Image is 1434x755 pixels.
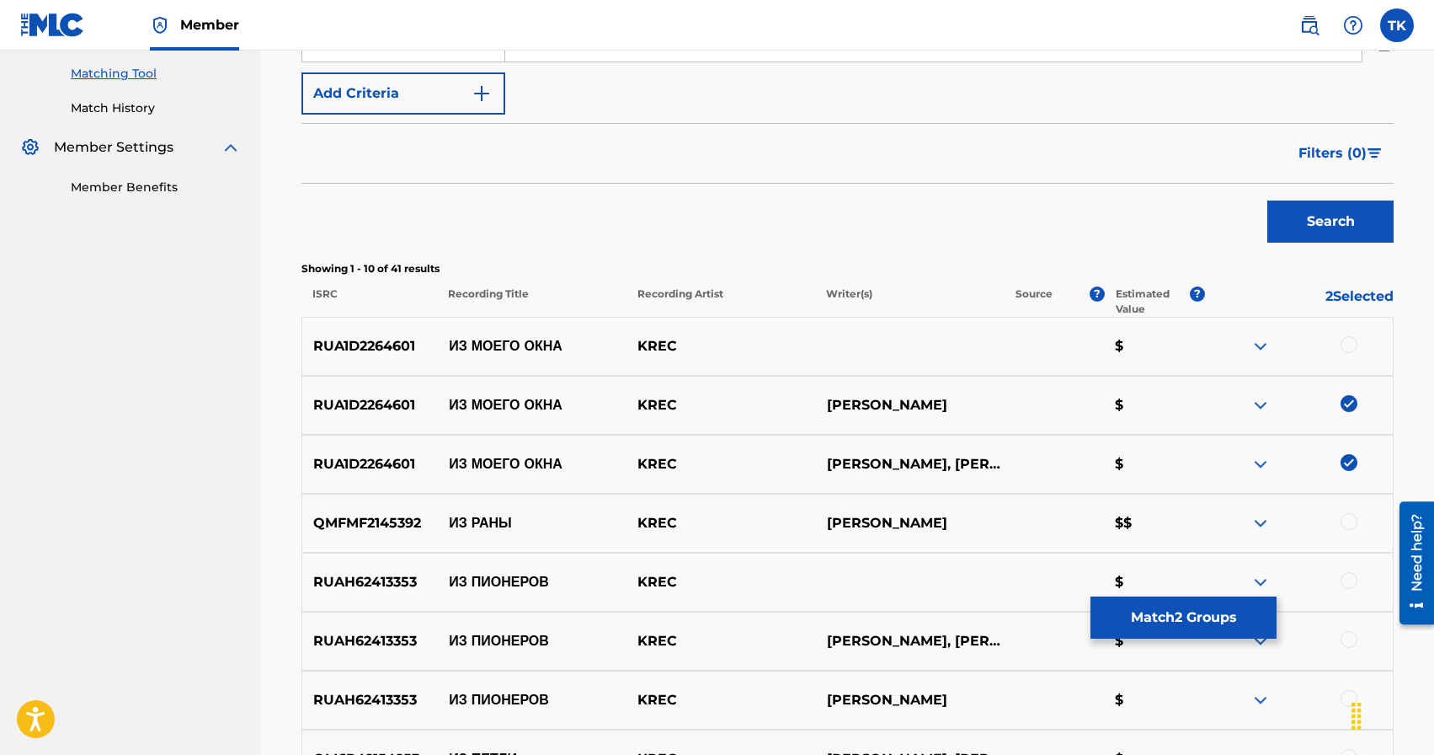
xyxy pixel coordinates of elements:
[180,15,239,35] span: Member
[1298,143,1367,163] span: Filters ( 0 )
[301,286,437,317] p: ISRC
[815,454,1004,474] p: [PERSON_NAME], [PERSON_NAME]
[1250,690,1271,710] img: expand
[815,631,1004,651] p: [PERSON_NAME], [PERSON_NAME]
[1116,286,1190,317] p: Estimated Value
[1104,336,1204,356] p: $
[1104,513,1204,533] p: $$
[1288,132,1394,174] button: Filters (0)
[302,395,438,415] p: RUA1D2264601
[302,572,438,592] p: RUAH62413353
[1350,674,1434,755] div: Виджет чата
[438,572,626,592] p: ИЗ ПИОНЕРОВ
[150,15,170,35] img: Top Rightsholder
[1250,336,1271,356] img: expand
[301,261,1394,276] p: Showing 1 - 10 of 41 results
[71,99,241,117] a: Match History
[1343,691,1370,742] div: Перетащить
[221,137,241,158] img: expand
[302,513,438,533] p: QMFMF2145392
[1104,395,1204,415] p: $
[302,690,438,710] p: RUAH62413353
[438,690,626,710] p: ИЗ ПИОНЕРОВ
[437,286,626,317] p: Recording Title
[1250,513,1271,533] img: expand
[815,286,1005,317] p: Writer(s)
[71,179,241,196] a: Member Benefits
[71,65,241,83] a: Matching Tool
[1293,8,1326,42] a: Public Search
[1104,631,1204,651] p: $
[20,137,40,158] img: Member Settings
[302,454,438,474] p: RUA1D2264601
[626,631,815,651] p: KREC
[1090,286,1105,302] span: ?
[438,454,626,474] p: ИЗ МОЕГО ОКНА
[1350,674,1434,755] iframe: Chat Widget
[1205,286,1394,317] p: 2 Selected
[1299,15,1319,35] img: search
[1267,201,1394,243] button: Search
[1190,286,1205,302] span: ?
[1090,597,1277,639] button: Match2 Groups
[1336,8,1370,42] div: Help
[1341,395,1357,412] img: deselect
[438,336,626,356] p: ИЗ МОЕГО ОКНА
[438,513,626,533] p: ИЗ РАНЫ
[1250,395,1271,415] img: expand
[438,395,626,415] p: ИЗ МОЕГО ОКНА
[1104,454,1204,474] p: $
[626,572,815,592] p: KREC
[302,631,438,651] p: RUAH62413353
[626,336,815,356] p: KREC
[1250,631,1271,651] img: expand
[1250,572,1271,592] img: expand
[1250,454,1271,474] img: expand
[1104,690,1204,710] p: $
[1341,454,1357,471] img: deselect
[1367,148,1382,158] img: filter
[54,137,173,158] span: Member Settings
[626,513,815,533] p: KREC
[1104,572,1204,592] p: $
[1343,15,1363,35] img: help
[626,286,816,317] p: Recording Artist
[20,13,85,37] img: MLC Logo
[815,690,1004,710] p: [PERSON_NAME]
[626,690,815,710] p: KREC
[472,83,492,104] img: 9d2ae6d4665cec9f34b9.svg
[301,72,505,115] button: Add Criteria
[302,336,438,356] p: RUA1D2264601
[626,454,815,474] p: KREC
[815,513,1004,533] p: [PERSON_NAME]
[626,395,815,415] p: KREC
[815,395,1004,415] p: [PERSON_NAME]
[1380,8,1414,42] div: User Menu
[1387,495,1434,630] iframe: Resource Center
[1016,286,1053,317] p: Source
[438,631,626,651] p: ИЗ ПИОНЕРОВ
